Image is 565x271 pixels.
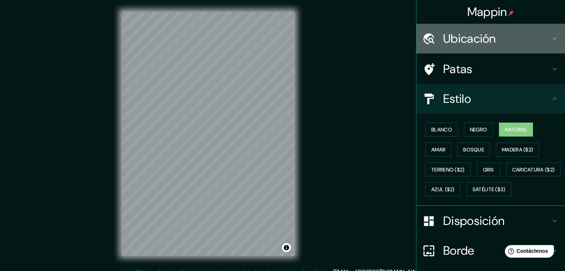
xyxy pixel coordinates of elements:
img: pin-icon.png [508,10,514,16]
button: Amar [425,143,451,157]
font: Disposición [443,213,504,229]
button: Blanco [425,123,458,137]
button: Negro [464,123,493,137]
button: Bosque [457,143,490,157]
font: Caricatura ($2) [512,166,555,173]
div: Borde [416,236,565,265]
button: Madera ($2) [496,143,539,157]
button: Azul ($2) [425,182,461,196]
div: Estilo [416,84,565,114]
font: Madera ($2) [502,146,533,153]
div: Patas [416,54,565,84]
font: Blanco [431,126,452,133]
button: Satélite ($3) [467,182,512,196]
font: Terreno ($2) [431,166,465,173]
font: Natural [505,126,527,133]
div: Disposición [416,206,565,236]
div: Ubicación [416,24,565,53]
font: Azul ($2) [431,186,455,193]
font: Borde [443,243,474,258]
button: Caricatura ($2) [506,163,561,177]
button: Natural [499,123,533,137]
font: Estilo [443,91,471,107]
font: Satélite ($3) [473,186,506,193]
font: Negro [470,126,487,133]
iframe: Lanzador de widgets de ayuda [499,242,557,263]
font: Patas [443,61,473,77]
button: Gris [477,163,500,177]
font: Gris [483,166,494,173]
font: Amar [431,146,445,153]
button: Activar o desactivar atribución [282,243,291,252]
font: Mappin [467,4,507,20]
font: Ubicación [443,31,496,46]
font: Bosque [463,146,484,153]
canvas: Mapa [122,12,295,256]
button: Terreno ($2) [425,163,471,177]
